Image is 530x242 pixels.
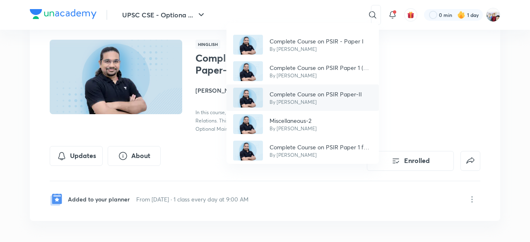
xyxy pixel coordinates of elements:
a: AvatarMiscellaneous-2By [PERSON_NAME] [226,111,379,137]
p: Complete Course on PSIR Paper 1 (B) - Part III [270,63,372,72]
p: Complete Course on PSIR Paper-II [270,90,362,98]
p: By [PERSON_NAME] [270,98,362,106]
img: Avatar [233,114,263,134]
img: Avatar [233,141,263,161]
p: By [PERSON_NAME] [270,72,372,79]
a: AvatarComplete Course on PSIR - Paper IBy [PERSON_NAME] [226,31,379,58]
p: By [PERSON_NAME] [270,46,364,53]
a: AvatarComplete Course on PSIR Paper-IIBy [PERSON_NAME] [226,84,379,111]
p: Complete Course on PSIR - Paper I [270,37,364,46]
p: Miscellaneous-2 [270,116,317,125]
img: Avatar [233,35,263,55]
img: Avatar [233,61,263,81]
p: By [PERSON_NAME] [270,151,372,159]
p: Complete Course on PSIR Paper 1 for Mains 2022 - Part II [270,143,372,151]
a: AvatarComplete Course on PSIR Paper 1 (B) - Part IIIBy [PERSON_NAME] [226,58,379,84]
p: By [PERSON_NAME] [270,125,317,132]
a: AvatarComplete Course on PSIR Paper 1 for Mains 2022 - Part IIBy [PERSON_NAME] [226,137,379,164]
img: Avatar [233,88,263,108]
